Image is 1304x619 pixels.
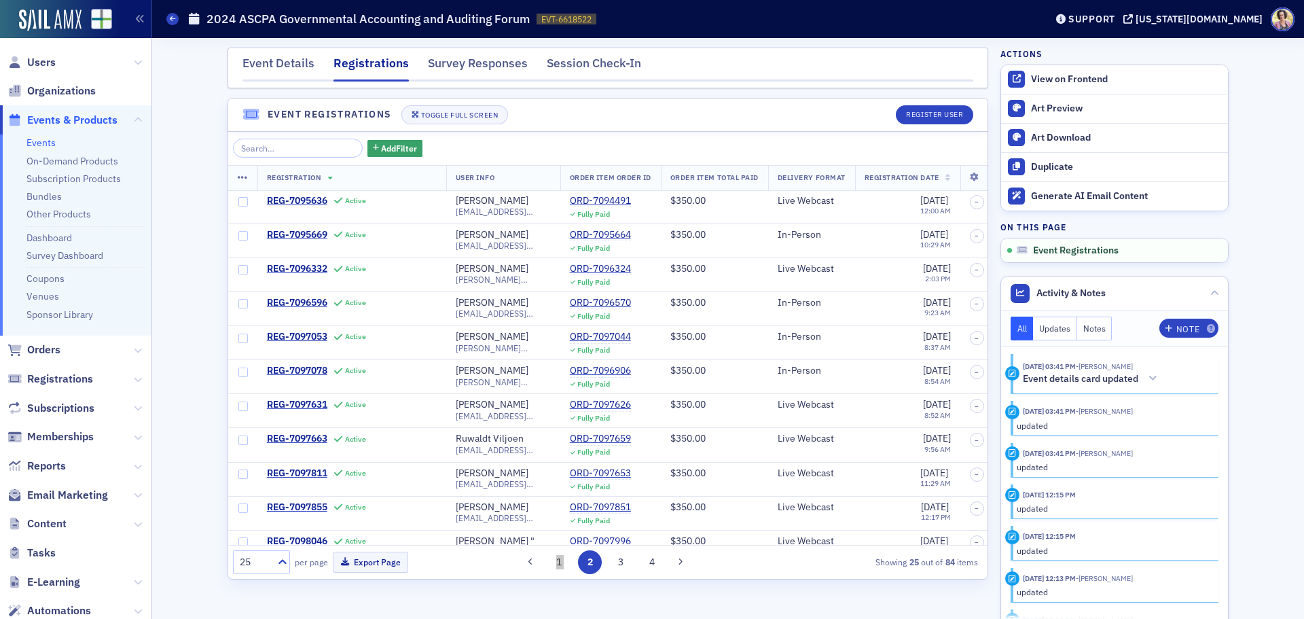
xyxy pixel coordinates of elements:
[921,501,949,513] span: [DATE]
[7,429,94,444] a: Memberships
[1017,419,1209,431] div: updated
[975,402,979,410] span: –
[456,263,528,275] a: [PERSON_NAME]
[456,501,528,514] a: [PERSON_NAME]
[7,113,117,128] a: Events & Products
[924,410,951,420] time: 8:52 AM
[1033,245,1119,257] span: Event Registrations
[1031,132,1221,144] div: Art Download
[740,556,979,568] div: Showing out of items
[1068,13,1115,25] div: Support
[456,365,528,377] a: [PERSON_NAME]
[570,501,631,514] a: ORD-7097851
[577,414,610,423] div: Fully Paid
[1017,544,1209,556] div: updated
[7,603,91,618] a: Automations
[975,368,979,376] span: –
[570,433,631,445] div: ORD-7097659
[1076,573,1133,583] span: Mark Lovejoy
[1023,373,1138,385] h5: Event details card updated
[640,550,664,574] button: 4
[865,173,939,182] span: Registration Date
[26,155,118,167] a: On-Demand Products
[27,372,93,387] span: Registrations
[27,429,94,444] span: Memberships
[345,196,366,205] div: Active
[26,208,91,220] a: Other Products
[456,241,551,251] span: [EMAIL_ADDRESS][DOMAIN_NAME]
[345,264,366,273] div: Active
[456,297,528,309] div: [PERSON_NAME]
[267,297,327,309] span: REG-7096596
[1005,366,1019,381] div: Activity
[577,516,610,525] div: Fully Paid
[1011,317,1034,340] button: All
[267,467,437,480] a: REG-7097811Active
[1017,502,1209,514] div: updated
[778,195,846,207] div: Live Webcast
[1176,325,1199,333] div: Note
[267,535,437,548] a: REG-7098046Active
[925,274,951,283] time: 2:03 PM
[975,266,979,274] span: –
[345,332,366,341] div: Active
[1031,190,1221,202] div: Generate AI Email Content
[1031,73,1221,86] div: View on Frontend
[456,467,528,480] a: [PERSON_NAME]
[570,467,631,480] a: ORD-7097653
[456,229,528,241] div: [PERSON_NAME]
[577,244,610,253] div: Fully Paid
[456,343,551,353] span: [PERSON_NAME][EMAIL_ADDRESS][PERSON_NAME][DOMAIN_NAME][US_STATE]
[27,84,96,99] span: Organizations
[1001,94,1228,123] a: Art Preview
[943,556,957,568] strong: 84
[267,229,327,241] span: REG-7095669
[547,54,641,79] div: Session Check-In
[1076,361,1133,371] span: Kristi Gates
[570,331,631,343] a: ORD-7097044
[1005,405,1019,419] div: Update
[577,312,610,321] div: Fully Paid
[609,550,633,574] button: 3
[456,535,551,571] a: [PERSON_NAME] "[PERSON_NAME]" [PERSON_NAME]
[456,207,551,217] span: [EMAIL_ADDRESS][DOMAIN_NAME]
[1271,7,1294,31] span: Profile
[1023,573,1076,583] time: 12/11/2024 12:13 PM
[240,555,270,569] div: 25
[577,482,610,491] div: Fully Paid
[267,263,437,275] a: REG-7096332Active
[577,278,610,287] div: Fully Paid
[570,195,631,207] div: ORD-7094491
[7,401,94,416] a: Subscriptions
[267,399,327,411] span: REG-7097631
[267,433,327,445] span: REG-7097663
[570,263,631,275] a: ORD-7096324
[267,399,437,411] a: REG-7097631Active
[456,411,551,421] span: [EMAIL_ADDRESS][DOMAIN_NAME]
[428,54,528,79] div: Survey Responses
[975,334,979,342] span: –
[267,195,327,207] span: REG-7095636
[7,516,67,531] a: Content
[670,432,706,444] span: $350.00
[27,516,67,531] span: Content
[27,575,80,590] span: E-Learning
[367,140,423,157] button: AddFilter
[570,297,631,309] a: ORD-7096570
[456,433,524,445] a: Ruwaldt Viljoen
[456,195,528,207] div: [PERSON_NAME]
[345,298,366,307] div: Active
[401,105,509,124] button: Toggle Full Screen
[577,380,610,389] div: Fully Paid
[920,240,951,249] time: 10:29 AM
[778,331,846,343] div: In-Person
[267,173,321,182] span: Registration
[1031,103,1221,115] div: Art Preview
[975,538,979,546] span: –
[570,365,631,377] div: ORD-7096906
[7,575,80,590] a: E-Learning
[7,459,66,474] a: Reports
[267,433,437,445] a: REG-7097663Active
[7,55,56,70] a: Users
